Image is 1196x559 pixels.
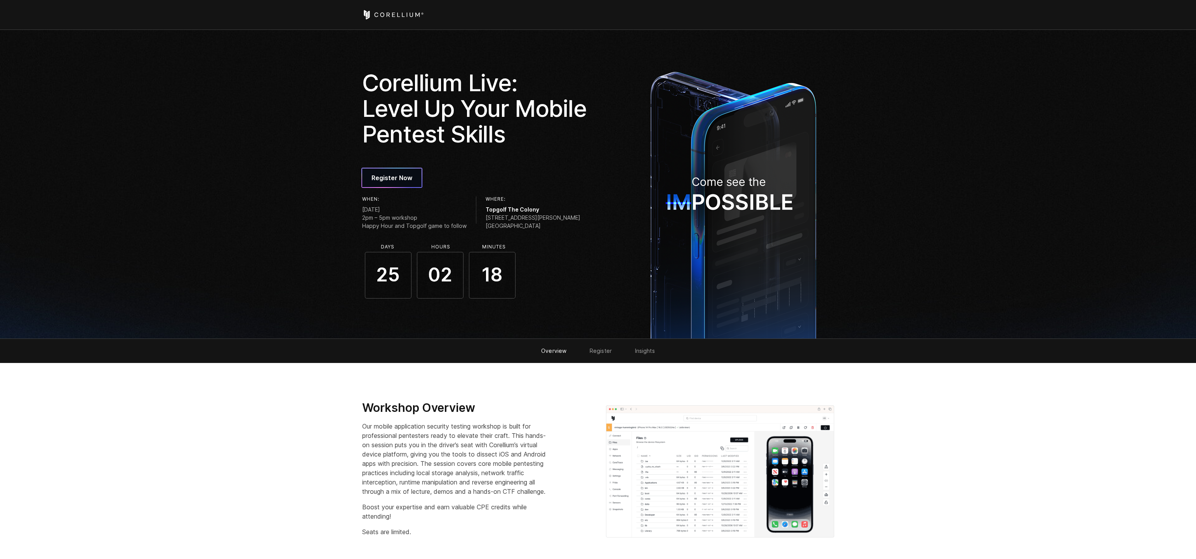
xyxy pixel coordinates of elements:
a: Register Now [362,168,422,187]
li: Minutes [471,244,517,250]
span: 02 [417,252,463,299]
a: Register [590,347,612,354]
a: Corellium Home [362,10,424,19]
span: 25 [365,252,411,299]
span: [DATE] [362,205,467,214]
h1: Corellium Live: Level Up Your Mobile Pentest Skills [362,70,593,147]
span: 18 [469,252,516,299]
li: Days [365,244,411,250]
h6: When: [362,196,467,202]
span: Boost your expertise and earn valuable CPE credits while attending! [362,503,527,520]
h6: Where: [486,196,580,202]
span: [STREET_ADDRESS][PERSON_NAME] [GEOGRAPHIC_DATA] [486,214,580,230]
p: Seats are limited. [362,527,552,536]
h3: Workshop Overview [362,401,552,415]
a: Overview [541,347,566,354]
li: Hours [418,244,464,250]
img: ImpossibleDevice_1x [646,67,820,339]
span: 2pm – 5pm workshop Happy Hour and Topgolf game to follow [362,214,467,230]
span: Topgolf The Colony [486,205,580,214]
span: Register Now [371,173,412,182]
p: Our mobile application security testing workshop is built for professional pentesters ready to el... [362,422,552,496]
a: Insights [635,347,655,354]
